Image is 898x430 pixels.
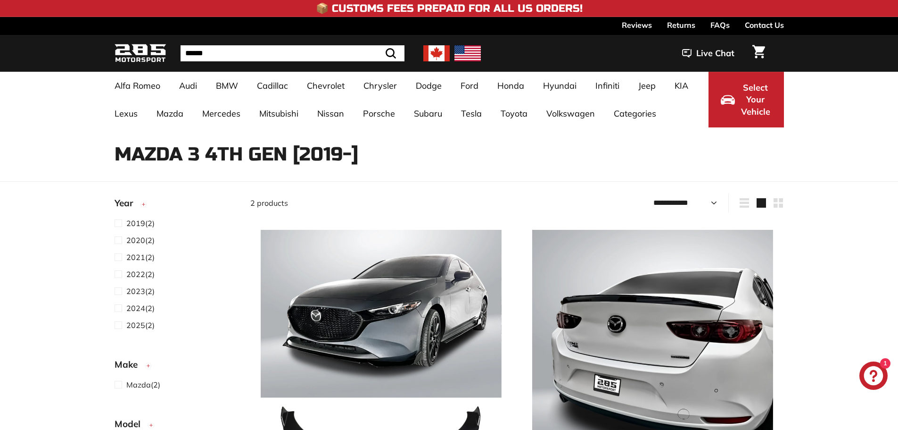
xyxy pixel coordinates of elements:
[297,72,354,100] a: Chevrolet
[126,380,151,389] span: Mazda
[308,100,354,127] a: Nissan
[534,72,586,100] a: Hyundai
[126,269,155,280] span: (2)
[696,47,734,59] span: Live Chat
[745,17,784,33] a: Contact Us
[406,72,451,100] a: Dodge
[126,236,145,245] span: 2020
[193,100,250,127] a: Mercedes
[126,235,155,246] span: (2)
[115,144,784,165] h1: Mazda 3 4th Gen [2019-]
[604,100,666,127] a: Categories
[354,100,404,127] a: Porsche
[710,17,730,33] a: FAQs
[126,287,145,296] span: 2023
[250,100,308,127] a: Mitsubishi
[115,196,140,210] span: Year
[126,320,145,330] span: 2025
[147,100,193,127] a: Mazda
[126,252,155,263] span: (2)
[126,218,155,229] span: (2)
[665,72,698,100] a: KIA
[404,100,452,127] a: Subaru
[740,82,772,118] span: Select Your Vehicle
[452,100,491,127] a: Tesla
[126,320,155,331] span: (2)
[115,42,166,65] img: Logo_285_Motorsport_areodynamics_components
[206,72,247,100] a: BMW
[126,303,155,314] span: (2)
[126,379,160,390] span: (2)
[670,42,747,65] button: Live Chat
[115,355,235,379] button: Make
[250,197,517,209] div: 2 products
[451,72,488,100] a: Ford
[491,100,537,127] a: Toyota
[354,72,406,100] a: Chrysler
[115,358,145,371] span: Make
[115,194,235,217] button: Year
[747,37,771,69] a: Cart
[126,270,145,279] span: 2022
[537,100,604,127] a: Volkswagen
[857,362,890,392] inbox-online-store-chat: Shopify online store chat
[622,17,652,33] a: Reviews
[247,72,297,100] a: Cadillac
[126,253,145,262] span: 2021
[667,17,695,33] a: Returns
[170,72,206,100] a: Audi
[105,72,170,100] a: Alfa Romeo
[105,100,147,127] a: Lexus
[629,72,665,100] a: Jeep
[709,72,784,127] button: Select Your Vehicle
[126,219,145,228] span: 2019
[586,72,629,100] a: Infiniti
[488,72,534,100] a: Honda
[126,286,155,297] span: (2)
[126,304,145,313] span: 2024
[316,3,583,14] h4: 📦 Customs Fees Prepaid for All US Orders!
[181,45,404,61] input: Search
